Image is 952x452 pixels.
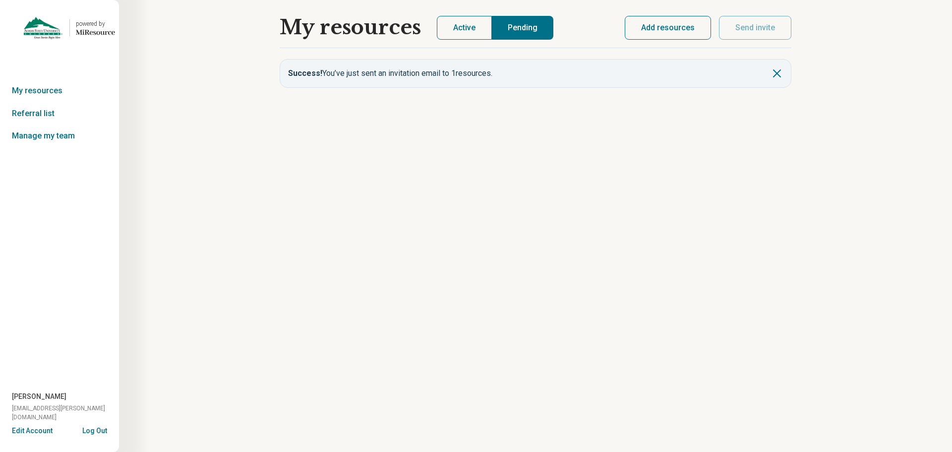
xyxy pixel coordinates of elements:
[288,67,492,79] p: You’ve just sent an invitation email to 1 resources.
[82,426,107,434] button: Log Out
[76,19,115,28] div: powered by
[625,16,711,40] button: Add resources
[4,16,115,40] a: Adams State Universitypowered by
[23,16,63,40] img: Adams State University
[280,16,421,40] h1: My resources
[437,16,492,40] button: Active
[719,16,791,40] button: Send invite
[12,426,53,436] button: Edit Account
[288,68,322,78] b: Success!
[12,391,66,402] span: [PERSON_NAME]
[12,404,119,422] span: [EMAIL_ADDRESS][PERSON_NAME][DOMAIN_NAME]
[492,16,553,40] button: Pending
